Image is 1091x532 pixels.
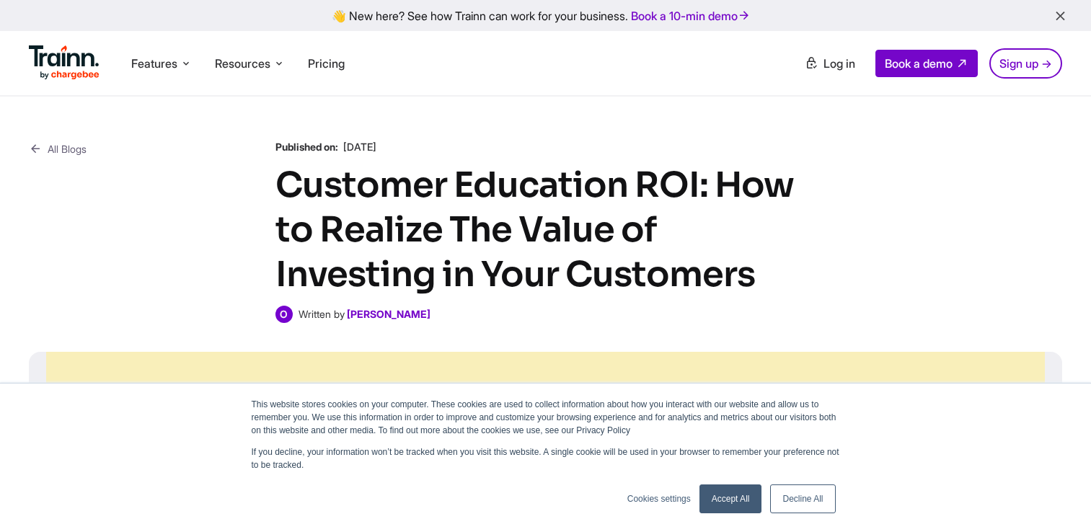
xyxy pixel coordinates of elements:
span: Log in [823,56,855,71]
a: Cookies settings [627,492,691,505]
p: This website stores cookies on your computer. These cookies are used to collect information about... [252,398,840,437]
span: Resources [215,56,270,71]
p: If you decline, your information won’t be tracked when you visit this website. A single cookie wi... [252,445,840,471]
span: Book a demo [885,56,953,71]
a: Log in [796,50,864,76]
span: Features [131,56,177,71]
a: All Blogs [29,140,87,158]
a: Book a demo [875,50,978,77]
a: Sign up → [989,48,1062,79]
b: Published on: [275,141,338,153]
a: Accept All [699,484,762,513]
a: Decline All [770,484,835,513]
span: Written by [299,308,345,320]
span: [DATE] [343,141,376,153]
a: [PERSON_NAME] [347,308,430,320]
h1: Customer Education ROI: How to Realize The Value of Investing in Your Customers [275,163,816,297]
a: Book a 10-min demo [628,6,754,26]
img: Trainn Logo [29,45,100,80]
a: Pricing [308,56,345,71]
div: 👋 New here? See how Trainn can work for your business. [9,9,1082,22]
span: O [275,306,293,323]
